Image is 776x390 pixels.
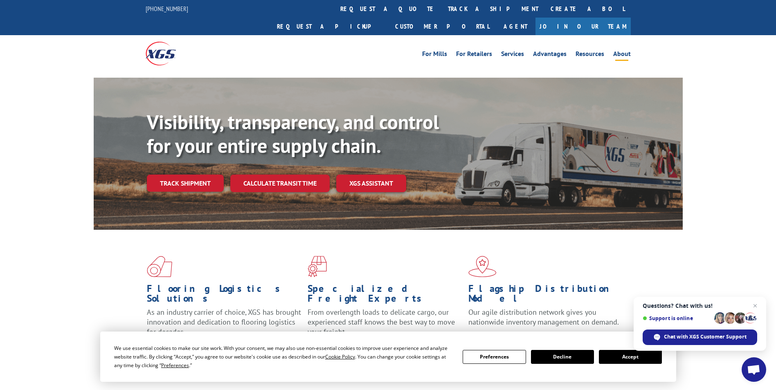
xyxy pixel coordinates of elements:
a: [PHONE_NUMBER] [146,4,188,13]
a: Agent [495,18,535,35]
span: Chat with XGS Customer Support [664,333,747,341]
h1: Specialized Freight Experts [308,284,462,307]
button: Decline [531,350,594,364]
a: Services [501,51,524,60]
div: We use essential cookies to make our site work. With your consent, we may also use non-essential ... [114,344,453,370]
a: XGS ASSISTANT [336,175,406,192]
img: xgs-icon-focused-on-flooring-red [308,256,327,277]
b: Visibility, transparency, and control for your entire supply chain. [147,109,439,158]
button: Accept [599,350,662,364]
a: For Retailers [456,51,492,60]
div: Chat with XGS Customer Support [643,329,757,345]
span: Questions? Chat with us! [643,303,757,309]
a: Request a pickup [271,18,389,35]
span: Close chat [750,301,760,311]
a: Advantages [533,51,567,60]
img: xgs-icon-flagship-distribution-model-red [468,256,497,277]
a: Customer Portal [389,18,495,35]
span: As an industry carrier of choice, XGS has brought innovation and dedication to flooring logistics... [147,307,301,336]
h1: Flooring Logistics Solutions [147,284,301,307]
h1: Flagship Distribution Model [468,284,623,307]
a: Join Our Team [535,18,631,35]
span: Cookie Policy [325,353,355,360]
div: Cookie Consent Prompt [100,332,676,382]
span: Preferences [161,362,189,369]
p: From overlength loads to delicate cargo, our experienced staff knows the best way to move your fr... [308,307,462,344]
a: Calculate transit time [230,175,330,192]
a: About [613,51,631,60]
span: Our agile distribution network gives you nationwide inventory management on demand. [468,307,619,327]
a: Resources [576,51,604,60]
button: Preferences [463,350,526,364]
img: xgs-icon-total-supply-chain-intelligence-red [147,256,172,277]
div: Open chat [742,357,766,382]
a: For Mills [422,51,447,60]
span: Support is online [643,315,711,321]
a: Track shipment [147,175,224,192]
